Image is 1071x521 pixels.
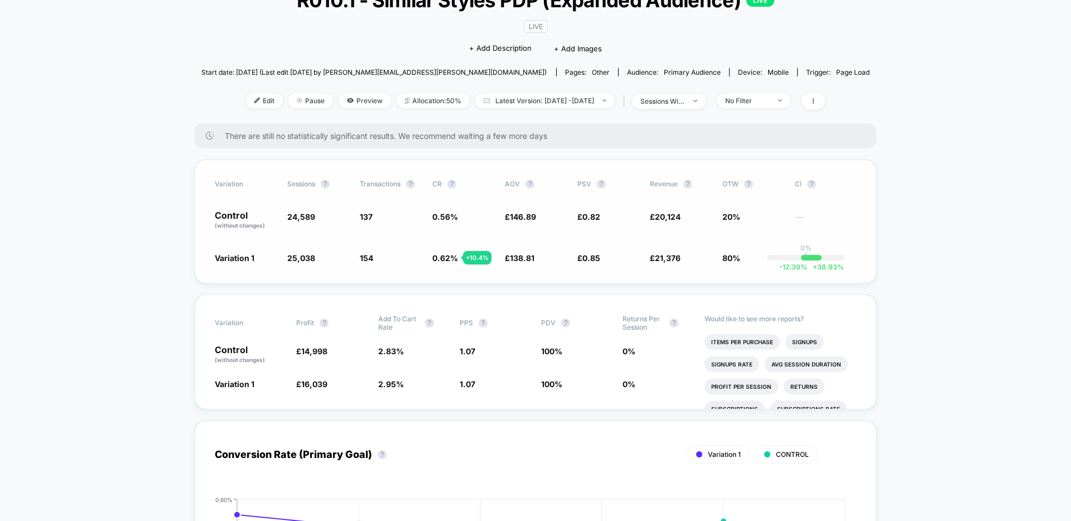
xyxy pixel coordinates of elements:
span: -12.30 % [779,263,807,271]
span: other [592,68,610,76]
span: Allocation: 50% [397,93,470,108]
button: ? [807,180,816,189]
span: 138.81 [510,253,534,263]
button: ? [669,319,678,327]
li: Items Per Purchase [705,334,780,350]
span: £ [650,212,681,221]
span: Page Load [836,68,870,76]
span: 38.93 % [807,263,844,271]
span: 154 [360,253,373,263]
span: 2.83 % [378,346,404,356]
span: LIVE [524,20,548,33]
span: 0.85 [582,253,600,263]
span: (without changes) [215,356,265,363]
button: ? [561,319,570,327]
span: Variation [215,315,276,331]
span: 0.62 % [432,253,458,263]
span: + [813,263,817,271]
p: 0% [800,244,812,252]
span: There are still no statistically significant results. We recommend waiting a few more days [225,131,854,141]
button: ? [378,450,387,459]
button: ? [525,180,534,189]
button: ? [479,319,488,327]
li: Signups [785,334,824,350]
span: CR [432,180,442,188]
p: Control [215,211,276,230]
span: 0 % [623,379,635,389]
button: ? [447,180,456,189]
span: 2.95 % [378,379,404,389]
span: 0.56 % [432,212,458,221]
span: Pause [288,93,333,108]
li: Subscriptions [705,401,765,417]
span: 100 % [541,379,562,389]
span: 1.07 [460,346,475,356]
span: £ [296,379,327,389]
button: ? [744,180,753,189]
p: Would like to see more reports? [705,315,857,323]
span: CONTROL [776,450,809,459]
span: £ [505,253,534,263]
span: 137 [360,212,373,221]
span: PPS [460,319,473,327]
span: 0.82 [582,212,600,221]
span: Add To Cart Rate [378,315,419,331]
span: £ [577,212,600,221]
button: ? [406,180,415,189]
span: 100 % [541,346,562,356]
span: Preview [339,93,391,108]
p: | [805,252,807,260]
li: Returns [784,379,824,394]
span: £ [650,253,681,263]
span: mobile [768,68,789,76]
span: Primary Audience [664,68,721,76]
span: 16,039 [301,379,327,389]
div: No Filter [725,97,770,105]
span: + Add Images [554,44,602,53]
div: Audience: [627,68,721,76]
span: Device: [729,68,797,76]
span: 20% [722,212,740,221]
li: Avg Session Duration [765,356,848,372]
span: Variation [215,180,276,189]
span: Edit [246,93,283,108]
span: Latest Version: [DATE] - [DATE] [475,93,615,108]
span: + Add Description [469,43,532,54]
div: + 10.4 % [463,251,491,264]
span: 25,038 [287,253,315,263]
li: Subscriptions Rate [770,401,847,417]
span: Returns Per Session [623,315,664,331]
img: edit [254,98,260,103]
button: ? [597,180,606,189]
span: Sessions [287,180,315,188]
span: Start date: [DATE] (Last edit [DATE] by [PERSON_NAME][EMAIL_ADDRESS][PERSON_NAME][DOMAIN_NAME]) [201,68,547,76]
span: 14,998 [301,346,327,356]
tspan: 0.80% [215,496,233,503]
span: 1.07 [460,379,475,389]
img: calendar [484,98,490,103]
span: CI [795,180,856,189]
span: AOV [505,180,520,188]
span: Variation 1 [708,450,741,459]
div: Pages: [565,68,610,76]
img: end [778,99,782,102]
span: PSV [577,180,591,188]
span: £ [296,346,327,356]
span: 80% [722,253,740,263]
span: OTW [722,180,784,189]
button: ? [683,180,692,189]
span: 146.89 [510,212,536,221]
span: £ [577,253,600,263]
span: --- [795,214,856,230]
span: Variation 1 [215,253,254,263]
span: 21,376 [655,253,681,263]
span: Profit [296,319,314,327]
span: PDV [541,319,556,327]
button: ? [320,319,329,327]
button: ? [425,319,434,327]
span: 24,589 [287,212,315,221]
span: £ [505,212,536,221]
img: rebalance [405,98,409,104]
li: Profit Per Session [705,379,778,394]
img: end [602,99,606,102]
